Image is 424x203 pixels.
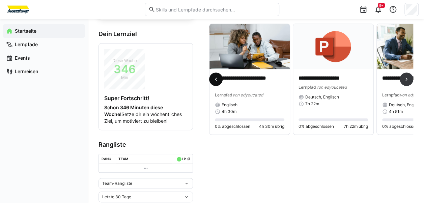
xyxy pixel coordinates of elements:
span: 4h 30m übrig [259,124,284,129]
h3: Rangliste [98,141,193,148]
span: von edyoucated [232,92,263,97]
span: Letzte 30 Tage [102,194,131,200]
span: 4h 51m [389,109,403,114]
span: 4h 30m [222,109,236,114]
input: Skills und Lernpfade durchsuchen… [155,6,276,12]
span: 7h 22m übrig [344,124,368,129]
span: von edyoucated [316,85,347,90]
img: image [293,24,373,69]
h3: Dein Lernziel [98,30,193,38]
p: Setze dir ein wöchentliches Ziel, um motiviert zu bleiben! [104,104,187,124]
span: Deutsch, Englisch [389,102,423,108]
div: Rang [102,157,111,161]
a: ø [187,155,190,161]
span: 0% abgeschlossen [382,124,418,129]
span: 0% abgeschlossen [215,124,250,129]
span: Lernpfad [215,92,232,97]
span: 7h 22m [305,101,319,107]
div: Team [118,157,128,161]
h4: Super Fortschritt! [104,95,187,101]
div: LP [182,157,186,161]
img: image [209,24,290,69]
span: Team-Rangliste [102,181,132,186]
span: Englisch [222,102,237,108]
span: 9+ [379,3,384,7]
span: Lernpfad [299,85,316,90]
strong: Schon 346 Minuten diese Woche! [104,105,163,117]
span: Deutsch, Englisch [305,94,339,100]
span: 0% abgeschlossen [299,124,334,129]
span: Lernpfad [382,92,400,97]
